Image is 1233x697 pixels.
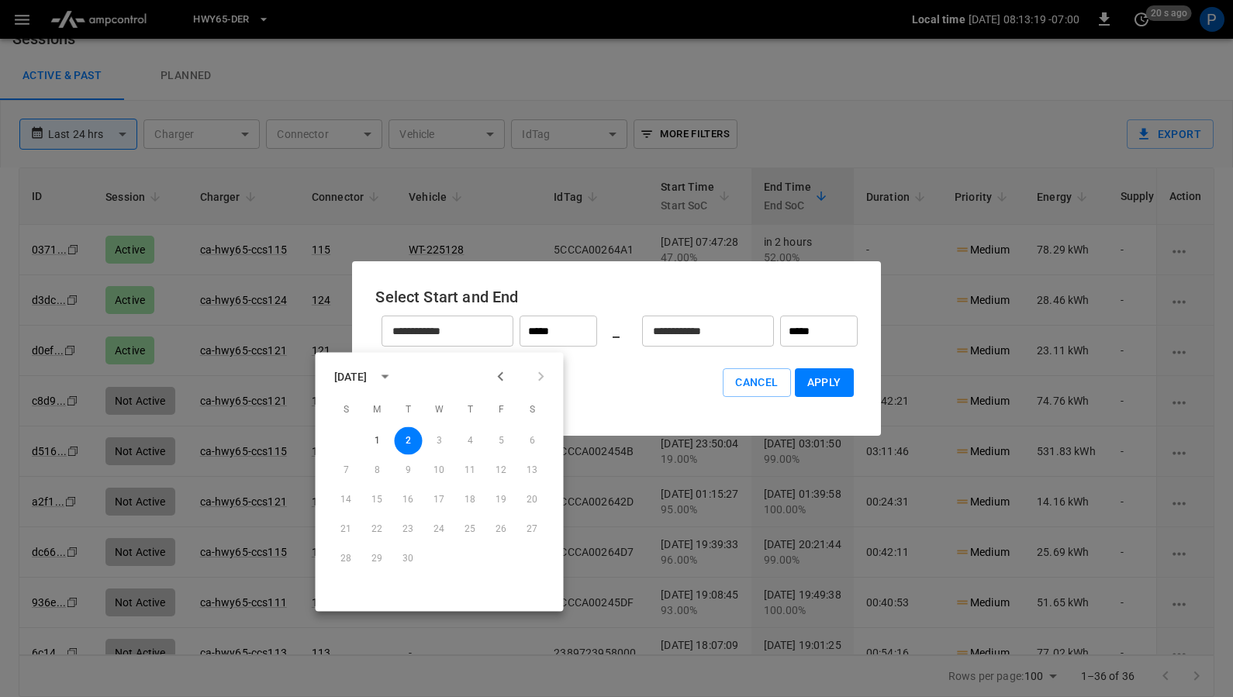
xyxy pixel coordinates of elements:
button: Cancel [723,368,790,397]
button: Apply [795,368,854,397]
button: 1 [364,427,392,455]
span: Sunday [333,395,361,426]
span: Monday [364,395,392,426]
span: Saturday [519,395,547,426]
span: Thursday [457,395,485,426]
span: Tuesday [395,395,423,426]
button: calendar view is open, switch to year view [371,364,398,390]
div: [DATE] [334,368,368,385]
button: Previous month [488,364,514,390]
span: Wednesday [426,395,454,426]
span: Friday [488,395,516,426]
h6: _ [613,319,620,343]
h6: Select Start and End [375,285,857,309]
button: 2 [395,427,423,455]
